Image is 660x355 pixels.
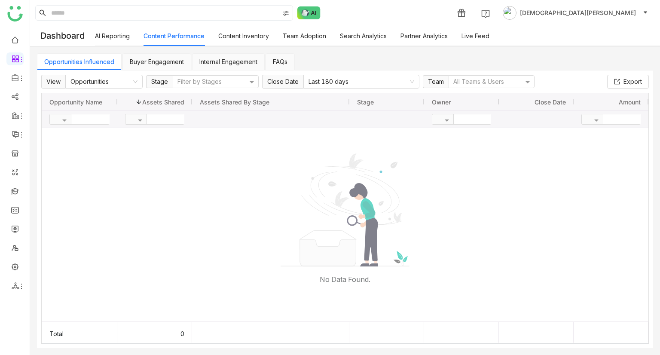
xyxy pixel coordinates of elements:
a: AI Reporting [95,32,130,40]
a: Live Feed [461,32,489,40]
span: View [41,75,65,89]
button: Export [607,75,649,89]
img: help.svg [481,9,490,18]
span: Stage [146,75,173,88]
div: Dashboard [30,26,95,46]
img: ask-buddy-normal.svg [297,6,321,19]
a: Buyer Engagement [130,58,184,65]
img: avatar [503,6,516,20]
nz-select-item: Last 180 days [309,75,414,88]
a: FAQs [273,58,287,65]
div: 0 [125,322,184,345]
a: Search Analytics [340,32,387,40]
img: logo [7,6,23,21]
a: Partner Analytics [400,32,448,40]
span: Owner [432,98,451,106]
span: Export [623,77,642,86]
span: Close Date [262,75,303,89]
a: Team Adoption [283,32,326,40]
span: Assets Shared by Stage [200,98,269,106]
a: Content Performance [144,32,205,40]
span: Team [428,78,444,85]
span: Stage [357,98,374,106]
nz-select-item: Opportunities [70,75,137,88]
a: Content Inventory [218,32,269,40]
div: Total [49,322,110,345]
a: Internal Engagement [199,58,257,65]
a: Opportunities Influenced [44,58,114,65]
span: [DEMOGRAPHIC_DATA][PERSON_NAME] [520,8,636,18]
span: Assets Shared [142,98,184,106]
span: Opportunity Name [49,98,102,106]
img: search-type.svg [282,10,289,17]
span: Close Date [535,98,566,106]
button: [DEMOGRAPHIC_DATA][PERSON_NAME] [501,6,650,20]
span: Amount [619,98,641,106]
